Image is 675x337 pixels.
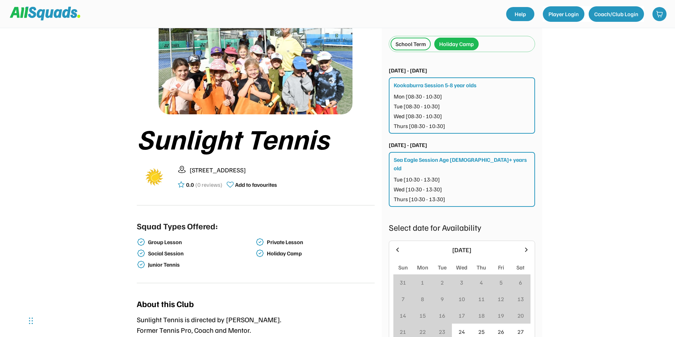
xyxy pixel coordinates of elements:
[519,278,522,287] div: 6
[506,7,534,21] a: Help
[394,185,442,193] div: Wed [10:30 - 13:30]
[394,92,442,101] div: Mon [08:30 - 10:30]
[389,221,535,234] div: Select date for Availability
[439,40,474,48] div: Holiday Camp
[417,263,428,272] div: Mon
[400,278,406,287] div: 31
[478,311,485,320] div: 18
[498,328,504,336] div: 26
[148,261,254,268] div: Junior Tennis
[459,295,465,303] div: 10
[400,311,406,320] div: 14
[395,40,426,48] div: School Term
[517,311,524,320] div: 20
[394,81,477,89] div: Kookaburra Session 5-8 year olds
[456,263,467,272] div: Wed
[405,245,518,255] div: [DATE]
[195,180,222,189] div: (0 reviews)
[477,263,486,272] div: Thu
[137,123,375,154] div: Sunlight Tennis
[394,155,531,172] div: Sea Eagle Session Age [DEMOGRAPHIC_DATA]+ years old
[148,239,254,246] div: Group Lesson
[10,7,80,20] img: Squad%20Logo.svg
[401,295,405,303] div: 7
[394,112,442,120] div: Wed [08:30 - 10:30]
[517,295,524,303] div: 13
[439,328,445,336] div: 23
[190,165,375,175] div: [STREET_ADDRESS]
[419,311,426,320] div: 15
[137,159,172,195] img: Sunlight%20tennis%20logo.png
[441,278,444,287] div: 2
[517,328,524,336] div: 27
[589,6,644,22] button: Coach/Club Login
[137,220,218,232] div: Squad Types Offered:
[137,238,145,246] img: check-verified-01.svg
[186,180,194,189] div: 0.0
[394,175,440,184] div: Tue [10:30 - 13:30]
[419,328,426,336] div: 22
[389,141,427,149] div: [DATE] - [DATE]
[389,66,427,75] div: [DATE] - [DATE]
[394,122,445,130] div: Thurs [08:30 - 10:30]
[459,328,465,336] div: 24
[439,311,445,320] div: 16
[394,195,445,203] div: Thurs [10:30 - 13:30]
[499,278,503,287] div: 5
[267,239,373,246] div: Private Lesson
[256,238,264,246] img: check-verified-01.svg
[438,263,447,272] div: Tue
[394,102,440,110] div: Tue [08:30 - 10:30]
[267,250,373,257] div: Holiday Camp
[398,263,408,272] div: Sun
[478,295,485,303] div: 11
[498,311,504,320] div: 19
[460,278,463,287] div: 3
[159,9,352,114] img: DSC_3390%20copy.JPG
[137,297,194,310] div: About this Club
[137,260,145,269] img: check-verified-01.svg
[480,278,483,287] div: 4
[498,295,504,303] div: 12
[656,11,663,18] img: shopping-cart-01%20%281%29.svg
[137,249,145,257] img: check-verified-01.svg
[235,180,277,189] div: Add to favourites
[459,311,465,320] div: 17
[421,278,424,287] div: 1
[498,263,504,272] div: Fri
[400,328,406,336] div: 21
[478,328,485,336] div: 25
[543,6,584,22] button: Player Login
[421,295,424,303] div: 8
[441,295,444,303] div: 9
[516,263,524,272] div: Sat
[256,249,264,257] img: check-verified-01.svg
[148,250,254,257] div: Social Session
